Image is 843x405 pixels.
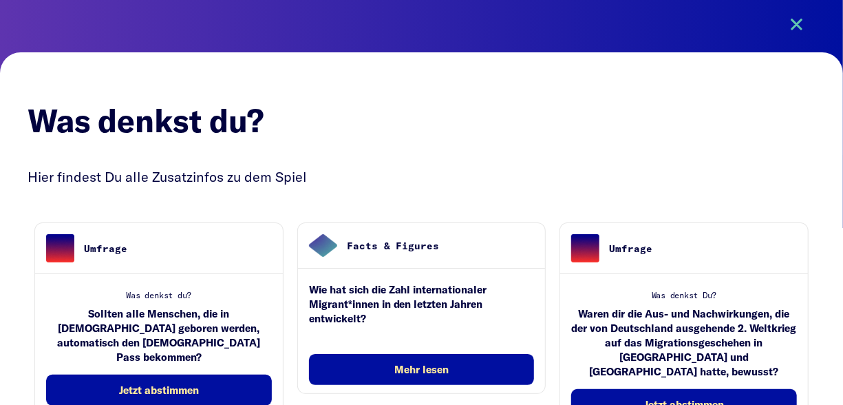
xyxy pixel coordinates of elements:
[28,101,815,166] h2: Was denkst du?
[28,166,815,216] div: Hier findest Du alle Zusatzinfos zu dem Spiel
[46,288,272,307] div: Was denkst du?
[394,364,449,375] span: Mehr lesen
[599,241,797,256] div: Umfrage
[46,307,272,375] div: Sollten alle Menschen, die in [DEMOGRAPHIC_DATA] geboren werden, automatisch den [DEMOGRAPHIC_DAT...
[337,238,535,253] div: Facts & Figures
[571,288,797,307] div: Was denkst Du?
[119,384,199,396] span: Jetzt abstimmen
[309,234,337,257] img: facts.png
[46,234,74,262] img: umfrage.png
[309,282,535,336] div: Wie hat sich die Zahl internationaler Migrant*innen in den letzten Jahren entwickelt?
[309,354,535,385] button: Mehr lesen
[74,241,272,256] div: Umfrage
[571,307,797,389] div: Waren dir die Aus- und Nachwirkungen, die der von Deutschland ausgehende 2. Weltkrieg auf das Mig...
[571,234,599,262] img: umfrage.png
